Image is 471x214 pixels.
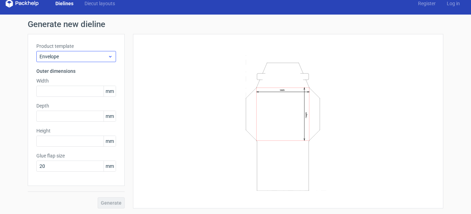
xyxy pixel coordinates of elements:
label: Depth [36,102,116,109]
label: Product template [36,43,116,50]
text: Height [305,112,308,118]
span: Envelope [39,53,108,60]
text: Width [280,89,285,91]
h3: Outer dimensions [36,68,116,75]
h1: Generate new dieline [28,20,443,28]
span: mm [104,161,116,171]
span: mm [104,86,116,96]
label: Width [36,77,116,84]
label: Glue flap size [36,152,116,159]
span: mm [104,111,116,121]
label: Height [36,127,116,134]
span: mm [104,136,116,146]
